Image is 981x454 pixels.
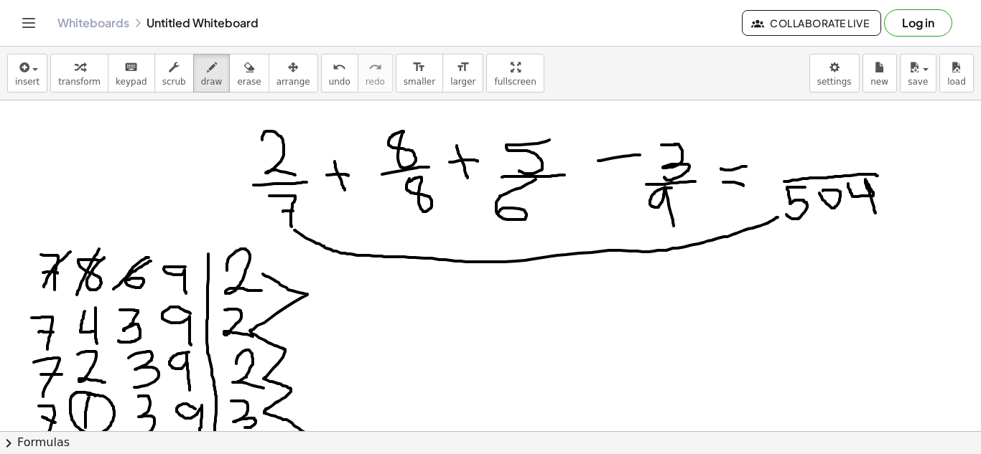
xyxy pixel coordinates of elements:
[237,77,261,87] span: erase
[116,77,147,87] span: keypad
[863,54,897,93] button: new
[412,59,426,76] i: format_size
[366,77,385,87] span: redo
[870,77,888,87] span: new
[404,77,435,87] span: smaller
[494,77,536,87] span: fullscreen
[450,77,475,87] span: larger
[15,77,39,87] span: insert
[193,54,231,93] button: draw
[486,54,544,93] button: fullscreen
[809,54,860,93] button: settings
[939,54,974,93] button: load
[124,59,138,76] i: keyboard
[368,59,382,76] i: redo
[108,54,155,93] button: keyboardkeypad
[884,9,952,37] button: Log in
[329,77,350,87] span: undo
[456,59,470,76] i: format_size
[58,77,101,87] span: transform
[754,16,869,29] span: Collaborate Live
[358,54,393,93] button: redoredo
[742,10,881,36] button: Collaborate Live
[269,54,318,93] button: arrange
[396,54,443,93] button: format_sizesmaller
[154,54,194,93] button: scrub
[276,77,310,87] span: arrange
[7,54,47,93] button: insert
[908,77,928,87] span: save
[321,54,358,93] button: undoundo
[229,54,269,93] button: erase
[50,54,108,93] button: transform
[817,77,852,87] span: settings
[57,16,129,30] a: Whiteboards
[900,54,936,93] button: save
[17,11,40,34] button: Toggle navigation
[162,77,186,87] span: scrub
[333,59,346,76] i: undo
[201,77,223,87] span: draw
[442,54,483,93] button: format_sizelarger
[947,77,966,87] span: load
